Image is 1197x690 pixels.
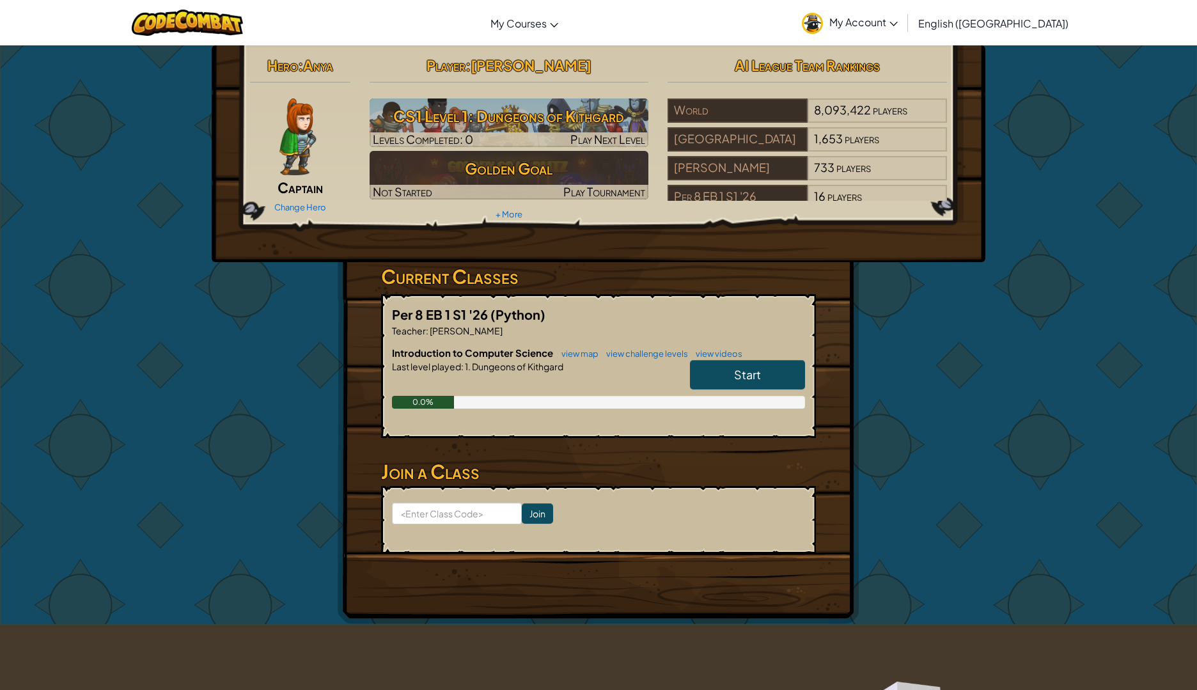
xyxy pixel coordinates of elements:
[668,127,807,152] div: [GEOGRAPHIC_DATA]
[873,102,907,117] span: players
[484,6,565,40] a: My Courses
[392,347,555,359] span: Introduction to Computer Science
[278,178,323,196] span: Captain
[735,56,880,74] span: AI League Team Rankings
[668,197,947,212] a: Per 8 EB 1 S1 '2616players
[370,98,649,147] img: CS1 Level 1: Dungeons of Kithgard
[689,349,742,359] a: view videos
[381,457,816,486] h3: Join a Class
[274,202,326,212] a: Change Hero
[918,17,1068,30] span: English ([GEOGRAPHIC_DATA])
[496,209,522,219] a: + More
[392,503,522,524] input: <Enter Class Code>
[370,151,649,200] a: Golden GoalNot StartedPlay Tournament
[827,189,862,203] span: players
[814,102,871,117] span: 8,093,422
[392,306,490,322] span: Per 8 EB 1 S1 '26
[802,13,823,34] img: avatar
[836,160,871,175] span: players
[392,396,454,409] div: 0.0%
[795,3,904,43] a: My Account
[600,349,688,359] a: view challenge levels
[426,325,428,336] span: :
[570,132,645,146] span: Play Next Level
[668,139,947,154] a: [GEOGRAPHIC_DATA]1,653players
[555,349,598,359] a: view map
[522,503,553,524] input: Join
[490,17,547,30] span: My Courses
[373,184,432,199] span: Not Started
[471,56,591,74] span: [PERSON_NAME]
[563,184,645,199] span: Play Tournament
[298,56,303,74] span: :
[465,56,471,74] span: :
[373,132,473,146] span: Levels Completed: 0
[829,15,898,29] span: My Account
[734,367,761,382] span: Start
[464,361,471,372] span: 1.
[392,361,461,372] span: Last level played
[132,10,244,36] img: CodeCombat logo
[370,151,649,200] img: Golden Goal
[370,98,649,147] a: Play Next Level
[428,325,503,336] span: [PERSON_NAME]
[426,56,465,74] span: Player
[668,168,947,183] a: [PERSON_NAME]733players
[461,361,464,372] span: :
[267,56,298,74] span: Hero
[814,131,843,146] span: 1,653
[370,102,649,130] h3: CS1 Level 1: Dungeons of Kithgard
[490,306,545,322] span: (Python)
[381,262,816,291] h3: Current Classes
[279,98,316,175] img: captain-pose.png
[471,361,563,372] span: Dungeons of Kithgard
[668,156,807,180] div: [PERSON_NAME]
[814,160,834,175] span: 733
[668,98,807,123] div: World
[845,131,879,146] span: players
[392,325,426,336] span: Teacher
[668,185,807,209] div: Per 8 EB 1 S1 '26
[303,56,333,74] span: Anya
[814,189,825,203] span: 16
[370,154,649,183] h3: Golden Goal
[912,6,1075,40] a: English ([GEOGRAPHIC_DATA])
[668,111,947,125] a: World8,093,422players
